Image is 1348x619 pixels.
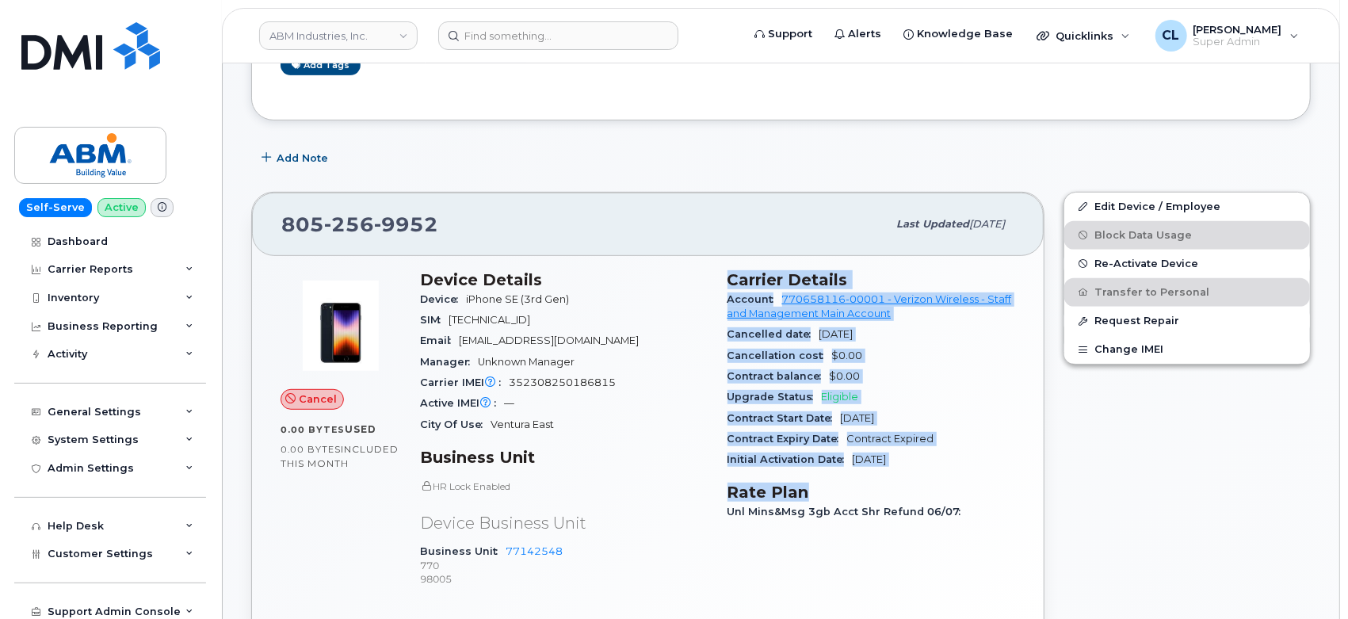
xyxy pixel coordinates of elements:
button: Re-Activate Device [1064,250,1310,278]
button: Block Data Usage [1064,221,1310,250]
span: Alerts [848,26,881,42]
span: Device [420,293,466,305]
span: 352308250186815 [509,376,616,388]
span: [DATE] [841,412,875,424]
div: Quicklinks [1025,20,1141,52]
span: $0.00 [830,370,861,382]
span: Contract Start Date [727,412,841,424]
span: Initial Activation Date [727,453,853,465]
span: Contract balance [727,370,830,382]
span: City Of Use [420,418,491,430]
span: Cancel [299,392,337,407]
p: 770 [420,559,708,572]
span: [PERSON_NAME] [1193,23,1282,36]
span: [DATE] [853,453,887,465]
span: 805 [281,212,438,236]
span: Upgrade Status [727,391,822,403]
a: Add tags [281,55,361,75]
span: Business Unit [420,545,506,557]
span: [EMAIL_ADDRESS][DOMAIN_NAME] [459,334,639,346]
button: Change IMEI [1064,335,1310,364]
span: Quicklinks [1056,29,1113,42]
p: Device Business Unit [420,512,708,535]
span: 256 [324,212,374,236]
a: Edit Device / Employee [1064,193,1310,221]
button: Request Repair [1064,307,1310,335]
span: Contract Expiry Date [727,433,847,445]
span: Last updated [896,218,969,230]
span: Knowledge Base [917,26,1013,42]
p: 98005 [420,572,708,586]
button: Transfer to Personal [1064,278,1310,307]
span: Unl Mins&Msg 3gb Acct Shr Refund 06/07 [727,506,969,518]
span: Cancellation cost [727,350,832,361]
span: used [345,423,376,435]
a: 77142548 [506,545,563,557]
div: Carl Larrison [1144,20,1310,52]
a: 770658116-00001 - Verizon Wireless - Staff and Management Main Account [727,293,1012,319]
h3: Carrier Details [727,270,1016,289]
h3: Business Unit [420,448,708,467]
a: Knowledge Base [892,18,1024,50]
span: iPhone SE (3rd Gen) [466,293,569,305]
span: Support [768,26,812,42]
span: 0.00 Bytes [281,424,345,435]
span: [DATE] [969,218,1005,230]
span: $0.00 [832,350,863,361]
span: Contract Expired [847,433,934,445]
span: — [504,397,514,409]
a: ABM Industries, Inc. [259,21,418,50]
span: included this month [281,443,399,469]
span: Carrier IMEI [420,376,509,388]
span: Cancelled date [727,328,819,340]
button: Add Note [251,144,342,173]
a: Support [743,18,823,50]
span: [TECHNICAL_ID] [449,314,530,326]
span: SIM [420,314,449,326]
span: CL [1163,26,1180,45]
span: Ventura East [491,418,554,430]
span: Unknown Manager [478,356,575,368]
span: Active IMEI [420,397,504,409]
h3: Device Details [420,270,708,289]
input: Find something... [438,21,678,50]
span: Super Admin [1193,36,1282,48]
a: Alerts [823,18,892,50]
span: Account [727,293,782,305]
span: [DATE] [819,328,853,340]
img: image20231002-3703462-1angbar.jpeg [293,278,388,373]
span: Manager [420,356,478,368]
span: Add Note [277,151,328,166]
span: 9952 [374,212,438,236]
h3: Rate Plan [727,483,1016,502]
span: Email [420,334,459,346]
span: 0.00 Bytes [281,444,341,455]
span: Eligible [822,391,859,403]
span: Re-Activate Device [1094,258,1198,269]
p: HR Lock Enabled [420,480,708,493]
